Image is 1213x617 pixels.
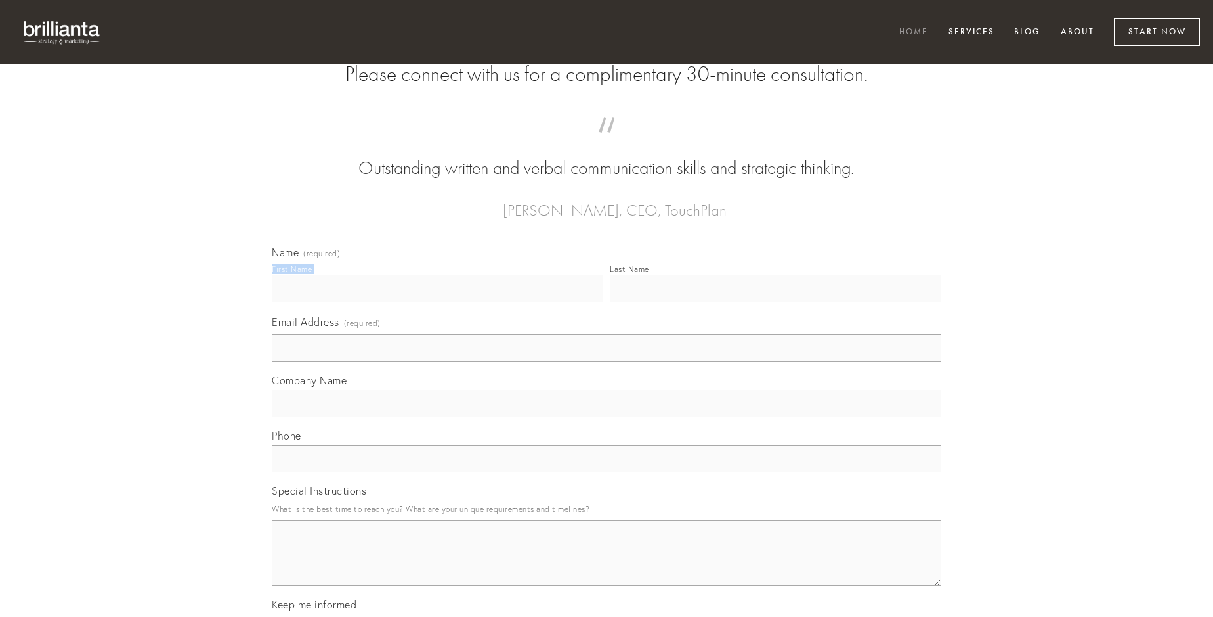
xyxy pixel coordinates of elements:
[610,264,649,274] div: Last Name
[272,264,312,274] div: First Name
[1114,18,1200,46] a: Start Now
[1006,22,1049,43] a: Blog
[272,484,366,497] span: Special Instructions
[272,429,301,442] span: Phone
[293,181,920,223] figcaption: — [PERSON_NAME], CEO, TouchPlan
[272,598,356,611] span: Keep me informed
[344,314,381,332] span: (required)
[272,500,941,518] p: What is the best time to reach you? What are your unique requirements and timelines?
[293,130,920,156] span: “
[272,374,347,387] span: Company Name
[891,22,937,43] a: Home
[303,250,340,258] span: (required)
[272,246,299,259] span: Name
[1052,22,1103,43] a: About
[293,130,920,181] blockquote: Outstanding written and verbal communication skills and strategic thinking.
[272,315,339,329] span: Email Address
[272,62,941,87] h2: Please connect with us for a complimentary 30-minute consultation.
[940,22,1003,43] a: Services
[13,13,112,51] img: brillianta - research, strategy, marketing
